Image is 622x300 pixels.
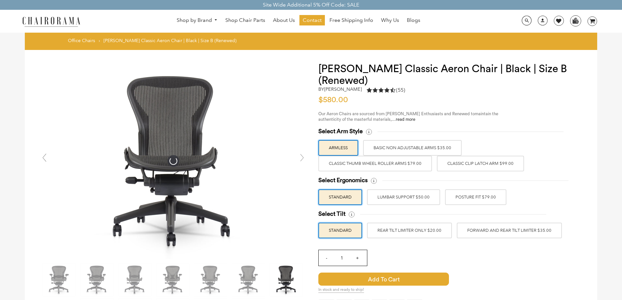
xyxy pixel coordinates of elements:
[437,156,524,171] label: Classic Clip Latch Arm $99.00
[225,17,265,24] span: Shop Chair Parts
[396,87,405,94] span: (55)
[407,17,420,24] span: Blogs
[299,15,325,25] a: Contact
[273,17,295,24] span: About Us
[318,189,362,205] label: STANDARD
[318,223,362,238] label: STANDARD
[318,177,368,184] span: Select Ergonomics
[318,128,363,135] span: Select Arm Style
[68,38,95,43] a: Office Chairs
[445,189,506,205] label: POSTURE FIT $79.00
[318,210,345,218] span: Select Tilt
[19,16,84,27] img: chairorama
[318,273,504,286] button: Add to Cart
[318,140,358,156] label: ARMLESS
[68,38,239,47] nav: breadcrumbs
[232,263,265,296] img: Herman Miller Classic Aeron Chair | Black | Size B (Renewed) - chairorama
[319,250,334,266] input: -
[270,263,303,296] img: Herman Miller Classic Aeron Chair | Black | Size B (Renewed) - chairorama
[396,117,415,121] a: read more
[363,140,462,156] label: BASIC NON ADJUSTABLE ARMS $35.00
[318,156,432,171] label: Classic Thumb Wheel Roller Arms $79.00
[381,17,399,24] span: Why Us
[318,87,362,92] h2: by
[99,38,100,43] span: ›
[326,15,376,25] a: Free Shipping Info
[318,63,584,87] h1: [PERSON_NAME] Classic Aeron Chair | Black | Size B (Renewed)
[81,263,113,296] img: Herman Miller Classic Aeron Chair | Black | Size B (Renewed) - chairorama
[173,15,221,25] a: Shop by Brand
[303,17,322,24] span: Contact
[156,263,189,296] img: Herman Miller Classic Aeron Chair | Black | Size B (Renewed) - chairorama
[318,287,364,293] span: In stock and ready to ship!
[104,38,236,43] span: [PERSON_NAME] Classic Aeron Chair | Black | Size B (Renewed)
[367,87,405,95] a: 4.5 rating (55 votes)
[112,15,485,27] nav: DesktopNavigation
[43,263,75,296] img: Herman Miller Classic Aeron Chair | Black | Size B (Renewed) - chairorama
[367,223,452,238] label: REAR TILT LIMITER ONLY $20.00
[318,273,449,286] span: Add to Cart
[349,250,365,266] input: +
[75,157,271,164] a: Herman Miller Classic Aeron Chair | Black | Size B (Renewed) - chairorama
[457,223,562,238] label: FORWARD AND REAR TILT LIMITER $35.00
[222,15,268,25] a: Shop Chair Parts
[324,86,362,92] a: [PERSON_NAME]
[318,96,348,104] span: $580.00
[367,189,440,205] label: LUMBAR SUPPORT $50.00
[270,15,298,25] a: About Us
[570,16,581,25] img: WhatsApp_Image_2024-07-12_at_16.23.01.webp
[75,63,271,259] img: Herman Miller Classic Aeron Chair | Black | Size B (Renewed) - chairorama
[404,15,423,25] a: Blogs
[119,263,151,296] img: Herman Miller Classic Aeron Chair | Black | Size B (Renewed) - chairorama
[378,15,402,25] a: Why Us
[318,112,475,116] span: Our Aeron Chairs are sourced from [PERSON_NAME] Enthusiasts and Renewed to
[194,263,227,296] img: Herman Miller Classic Aeron Chair | Black | Size B (Renewed) - chairorama
[329,17,373,24] span: Free Shipping Info
[367,87,405,94] div: 4.5 rating (55 votes)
